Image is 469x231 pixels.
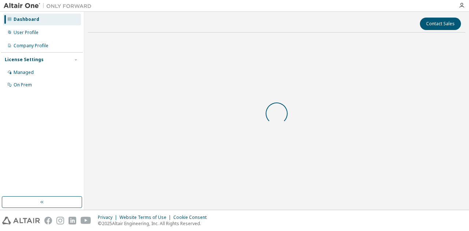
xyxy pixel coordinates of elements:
[420,18,461,30] button: Contact Sales
[2,217,40,224] img: altair_logo.svg
[98,220,211,227] p: © 2025 Altair Engineering, Inc. All Rights Reserved.
[173,215,211,220] div: Cookie Consent
[4,2,95,10] img: Altair One
[14,82,32,88] div: On Prem
[14,16,39,22] div: Dashboard
[14,70,34,75] div: Managed
[98,215,119,220] div: Privacy
[69,217,76,224] img: linkedin.svg
[81,217,91,224] img: youtube.svg
[14,30,38,36] div: User Profile
[44,217,52,224] img: facebook.svg
[14,43,48,49] div: Company Profile
[5,57,44,63] div: License Settings
[119,215,173,220] div: Website Terms of Use
[56,217,64,224] img: instagram.svg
